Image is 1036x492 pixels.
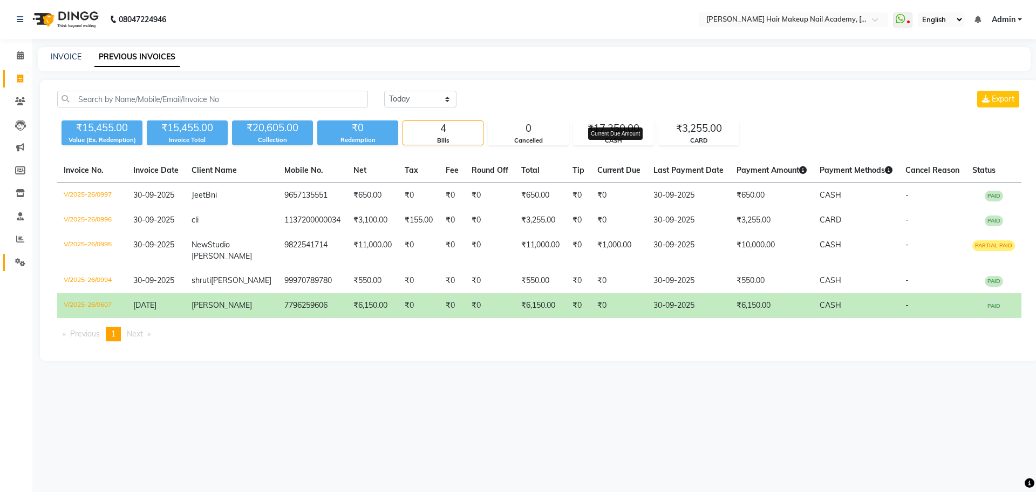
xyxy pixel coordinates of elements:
[820,300,841,310] span: CASH
[647,293,730,318] td: 30-09-2025
[133,215,174,225] span: 30-09-2025
[566,183,591,208] td: ₹0
[566,268,591,293] td: ₹0
[211,275,271,285] span: [PERSON_NAME]
[465,208,515,233] td: ₹0
[730,293,813,318] td: ₹6,150.00
[64,165,104,175] span: Invoice No.
[278,233,347,268] td: 9822541714
[403,121,483,136] div: 4
[278,268,347,293] td: 99970789780
[133,165,179,175] span: Invoice Date
[591,208,647,233] td: ₹0
[28,4,101,35] img: logo
[62,120,142,136] div: ₹15,455.00
[574,121,653,136] div: ₹17,350.00
[820,215,841,225] span: CARD
[905,275,909,285] span: -
[659,121,739,136] div: ₹3,255.00
[591,268,647,293] td: ₹0
[70,329,100,339] span: Previous
[439,268,465,293] td: ₹0
[820,165,892,175] span: Payment Methods
[653,165,724,175] span: Last Payment Date
[57,208,127,233] td: V/2025-26/0996
[647,233,730,268] td: 30-09-2025
[192,165,237,175] span: Client Name
[439,233,465,268] td: ₹0
[597,165,640,175] span: Current Due
[647,208,730,233] td: 30-09-2025
[515,293,566,318] td: ₹6,150.00
[398,233,439,268] td: ₹0
[905,165,959,175] span: Cancel Reason
[985,301,1003,312] span: PAID
[147,120,228,136] div: ₹15,455.00
[57,183,127,208] td: V/2025-26/0997
[133,190,174,200] span: 30-09-2025
[232,120,313,136] div: ₹20,605.00
[465,183,515,208] td: ₹0
[278,208,347,233] td: 1137200000034
[515,208,566,233] td: ₹3,255.00
[905,240,909,250] span: -
[515,233,566,268] td: ₹11,000.00
[566,293,591,318] td: ₹0
[347,293,398,318] td: ₹6,150.00
[566,208,591,233] td: ₹0
[439,208,465,233] td: ₹0
[730,233,813,268] td: ₹10,000.00
[730,268,813,293] td: ₹550.00
[317,136,398,145] div: Redemption
[972,165,996,175] span: Status
[62,136,142,145] div: Value (Ex. Redemption)
[398,208,439,233] td: ₹155.00
[647,268,730,293] td: 30-09-2025
[57,293,127,318] td: V/2025-26/0607
[147,136,228,145] div: Invoice Total
[192,300,252,310] span: [PERSON_NAME]
[192,240,252,261] span: Studio [PERSON_NAME]
[398,293,439,318] td: ₹0
[347,208,398,233] td: ₹3,100.00
[347,233,398,268] td: ₹11,000.00
[57,91,368,107] input: Search by Name/Mobile/Email/Invoice No
[232,136,313,145] div: Collection
[591,293,647,318] td: ₹0
[192,240,208,250] span: New
[347,183,398,208] td: ₹650.00
[127,329,143,339] span: Next
[278,293,347,318] td: 7796259606
[57,268,127,293] td: V/2025-26/0994
[566,233,591,268] td: ₹0
[515,183,566,208] td: ₹650.00
[284,165,323,175] span: Mobile No.
[192,190,206,200] span: Jeet
[465,233,515,268] td: ₹0
[985,215,1003,226] span: PAID
[488,121,568,136] div: 0
[730,183,813,208] td: ₹650.00
[133,300,156,310] span: [DATE]
[317,120,398,136] div: ₹0
[977,91,1019,107] button: Export
[588,127,643,140] div: Current Due Amount
[353,165,366,175] span: Net
[398,183,439,208] td: ₹0
[659,136,739,145] div: CARD
[472,165,508,175] span: Round Off
[591,183,647,208] td: ₹0
[405,165,418,175] span: Tax
[347,268,398,293] td: ₹550.00
[94,48,180,67] a: PREVIOUS INVOICES
[515,268,566,293] td: ₹550.00
[403,136,483,145] div: Bills
[737,165,807,175] span: Payment Amount
[192,275,211,285] span: shruti
[57,233,127,268] td: V/2025-26/0995
[206,190,217,200] span: Bni
[820,190,841,200] span: CASH
[133,275,174,285] span: 30-09-2025
[820,275,841,285] span: CASH
[446,165,459,175] span: Fee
